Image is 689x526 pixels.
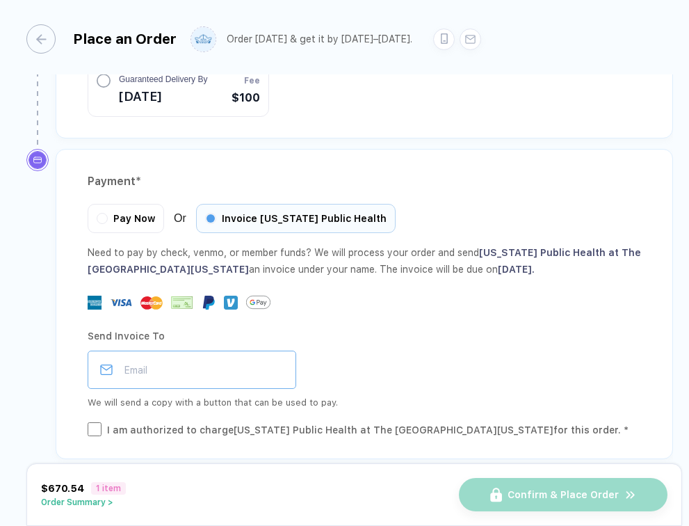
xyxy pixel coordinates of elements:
[113,213,155,224] span: Pay Now
[88,296,102,310] img: express
[222,213,387,224] span: Invoice [US_STATE] Public Health
[110,292,132,314] img: visa
[91,482,126,495] span: 1 item
[244,74,260,87] span: Fee
[196,204,396,233] div: Invoice [US_STATE] Public Health
[232,90,260,106] span: $100
[119,86,207,108] span: [DATE]
[171,296,193,310] img: cheque
[41,497,126,507] button: Order Summary >
[41,483,84,494] span: $670.54
[227,33,412,45] div: Order [DATE] & get it by [DATE]–[DATE].
[140,292,163,314] img: master-card
[498,264,535,275] span: [DATE] .
[88,204,164,233] div: Pay Now
[88,394,641,411] div: We will send a copy with a button that can be used to pay.
[202,296,216,310] img: Paypal
[88,244,641,278] div: Need to pay by check, venmo, or member funds? We will process your order and send an invoice unde...
[107,422,629,438] div: I am authorized to charge [US_STATE] Public Health at The [GEOGRAPHIC_DATA][US_STATE] for this or...
[88,204,396,233] div: Or
[246,290,270,314] img: GPay
[88,64,269,117] button: Guaranteed Delivery By[DATE]Fee$100
[73,31,177,47] div: Place an Order
[224,296,238,310] img: Venmo
[88,170,641,193] div: Payment
[119,73,207,86] span: Guaranteed Delivery By
[88,325,641,347] div: Send Invoice To
[191,27,216,51] img: user profile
